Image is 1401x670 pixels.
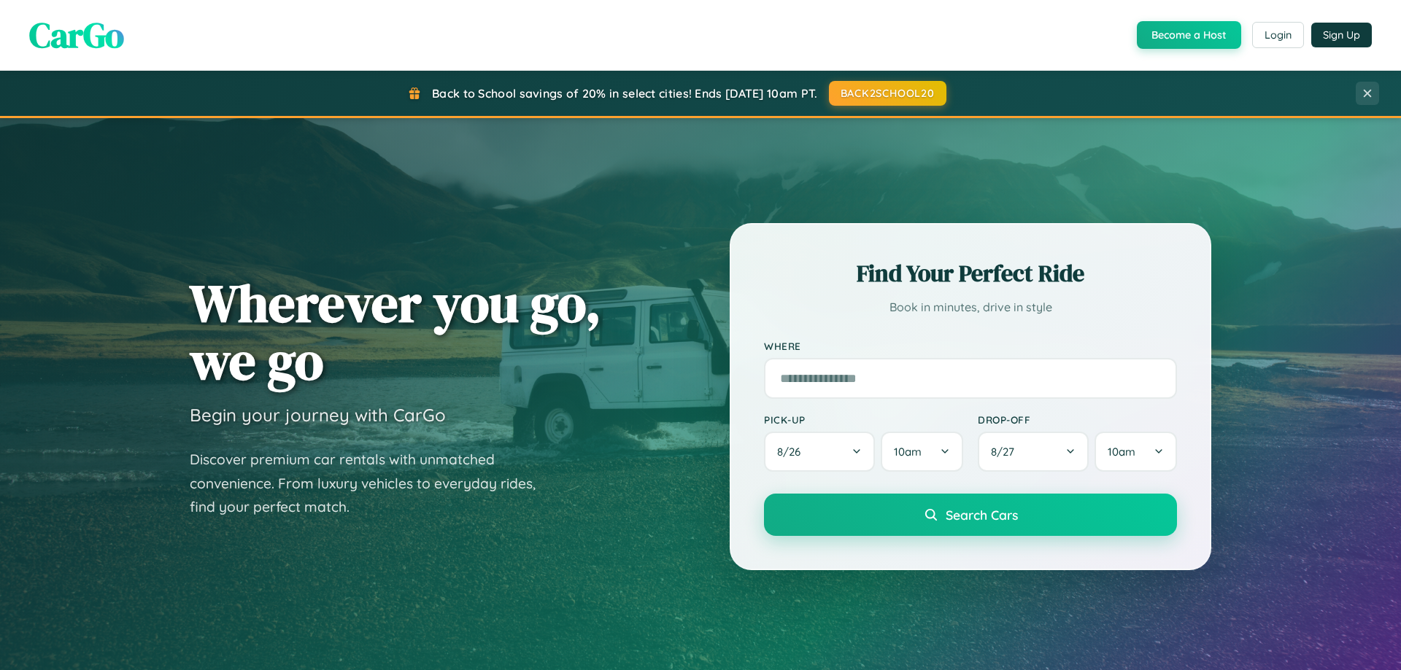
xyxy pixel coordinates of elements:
p: Discover premium car rentals with unmatched convenience. From luxury vehicles to everyday rides, ... [190,448,555,519]
h1: Wherever you go, we go [190,274,601,389]
button: 8/27 [978,432,1089,472]
h2: Find Your Perfect Ride [764,257,1177,289]
button: Search Cars [764,494,1177,536]
button: Login [1252,22,1304,48]
button: Become a Host [1137,21,1241,49]
span: 10am [1108,445,1135,459]
label: Pick-up [764,413,963,426]
span: Back to School savings of 20% in select cities! Ends [DATE] 10am PT. [432,86,817,101]
span: 10am [894,445,922,459]
button: 10am [1095,432,1177,472]
span: 8 / 27 [991,445,1022,459]
label: Drop-off [978,413,1177,426]
p: Book in minutes, drive in style [764,297,1177,318]
span: 8 / 26 [777,445,808,459]
button: BACK2SCHOOL20 [829,81,946,106]
span: CarGo [29,11,124,59]
label: Where [764,340,1177,352]
h3: Begin your journey with CarGo [190,404,446,426]
button: 8/26 [764,432,875,472]
button: 10am [881,432,963,472]
span: Search Cars [946,507,1018,523]
button: Sign Up [1311,23,1372,47]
